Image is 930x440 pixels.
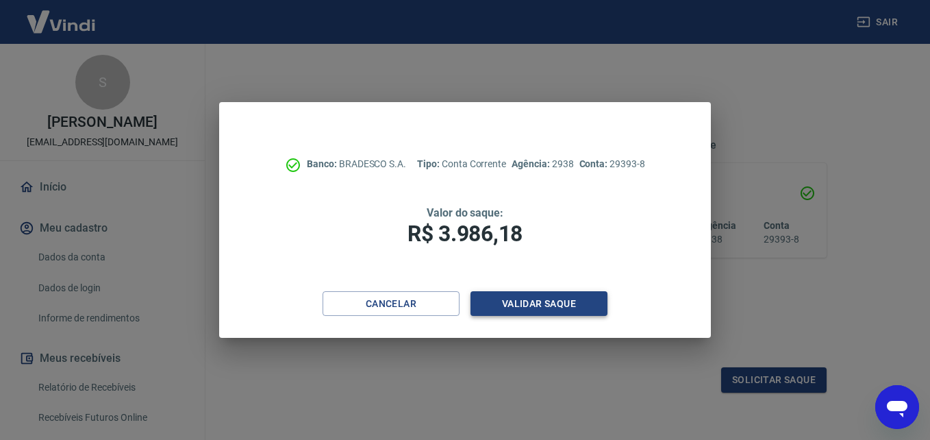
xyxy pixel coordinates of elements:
p: Conta Corrente [417,157,506,171]
iframe: Botão para abrir a janela de mensagens [875,385,919,429]
span: Agência: [512,158,552,169]
span: Conta: [579,158,610,169]
button: Validar saque [470,291,607,317]
span: Tipo: [417,158,442,169]
button: Cancelar [323,291,460,317]
p: 2938 [512,157,573,171]
span: Banco: [307,158,339,169]
span: Valor do saque: [427,206,503,219]
p: BRADESCO S.A. [307,157,406,171]
p: 29393-8 [579,157,645,171]
span: R$ 3.986,18 [407,221,523,247]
